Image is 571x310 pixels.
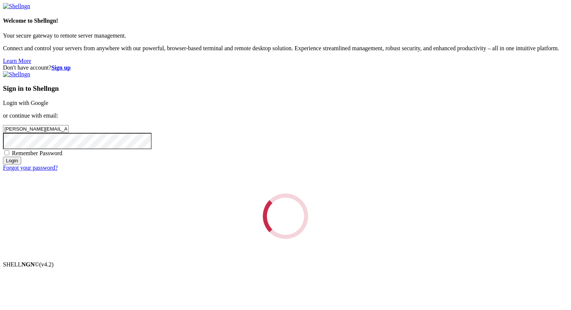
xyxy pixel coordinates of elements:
span: 4.2.0 [39,261,54,268]
h4: Welcome to Shellngn! [3,17,568,24]
h3: Sign in to Shellngn [3,84,568,93]
a: Login with Google [3,100,48,106]
div: Don't have account? [3,64,568,71]
p: Your secure gateway to remote server management. [3,32,568,39]
div: Loading... [254,184,317,248]
input: Email address [3,125,69,133]
a: Learn More [3,58,31,64]
a: Forgot your password? [3,164,58,171]
input: Remember Password [4,150,9,155]
p: or continue with email: [3,112,568,119]
img: Shellngn [3,3,30,10]
b: NGN [22,261,35,268]
img: Shellngn [3,71,30,78]
a: Sign up [51,64,71,71]
input: Login [3,157,21,164]
p: Connect and control your servers from anywhere with our powerful, browser-based terminal and remo... [3,45,568,52]
span: Remember Password [12,150,62,156]
span: SHELL © [3,261,54,268]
